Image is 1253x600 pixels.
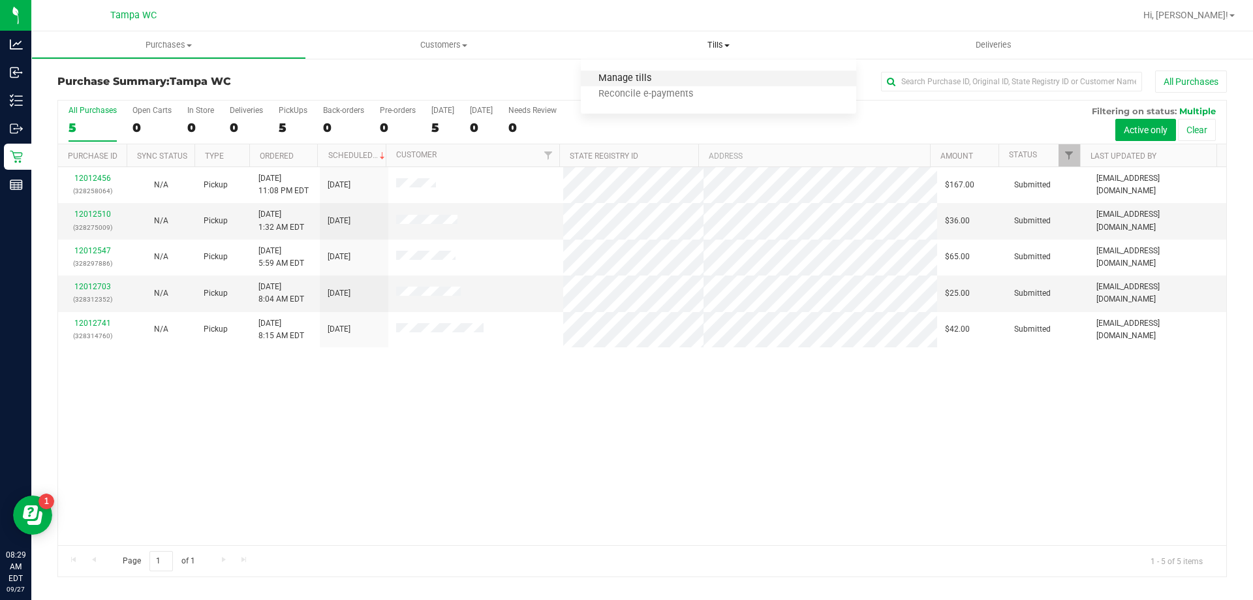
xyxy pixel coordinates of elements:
a: Scheduled [328,151,388,160]
p: (328314760) [66,330,119,342]
span: $36.00 [945,215,970,227]
div: Open Carts [132,106,172,115]
span: [EMAIL_ADDRESS][DOMAIN_NAME] [1096,245,1218,270]
span: [DATE] [328,251,350,263]
a: Type [205,151,224,161]
span: Pickup [204,179,228,191]
div: [DATE] [431,106,454,115]
a: 12012510 [74,210,111,219]
div: 0 [187,120,214,135]
button: Clear [1178,119,1216,141]
span: Purchases [32,39,305,51]
button: N/A [154,287,168,300]
button: Active only [1115,119,1176,141]
span: Tampa WC [170,75,231,87]
span: [DATE] [328,179,350,191]
div: In Store [187,106,214,115]
p: (328258064) [66,185,119,197]
span: Submitted [1014,251,1051,263]
span: Not Applicable [154,180,168,189]
span: [DATE] 1:32 AM EDT [258,208,304,233]
a: State Registry ID [570,151,638,161]
iframe: Resource center unread badge [39,494,54,509]
button: All Purchases [1155,71,1227,93]
div: All Purchases [69,106,117,115]
span: $42.00 [945,323,970,336]
a: Customers [306,31,581,59]
div: 5 [279,120,307,135]
div: 5 [69,120,117,135]
span: Customers [307,39,580,51]
div: PickUps [279,106,307,115]
div: [DATE] [470,106,493,115]
a: 12012547 [74,246,111,255]
span: [DATE] [328,323,350,336]
th: Address [698,144,930,167]
span: Deliveries [958,39,1029,51]
a: Status [1009,150,1037,159]
span: Submitted [1014,323,1051,336]
inline-svg: Inventory [10,94,23,107]
a: Amount [940,151,973,161]
span: Filtering on status: [1092,106,1177,116]
a: Filter [538,144,559,166]
input: 1 [149,551,173,571]
span: Submitted [1014,179,1051,191]
span: [DATE] [328,215,350,227]
p: (328297886) [66,257,119,270]
a: 12012741 [74,319,111,328]
span: [DATE] 8:04 AM EDT [258,281,304,306]
iframe: Resource center [13,496,52,535]
p: 09/27 [6,584,25,594]
inline-svg: Retail [10,150,23,163]
span: [EMAIL_ADDRESS][DOMAIN_NAME] [1096,281,1218,306]
div: 0 [132,120,172,135]
span: $167.00 [945,179,974,191]
div: Needs Review [508,106,557,115]
p: (328275009) [66,221,119,234]
span: [DATE] 11:08 PM EDT [258,172,309,197]
span: Not Applicable [154,252,168,261]
a: 12012703 [74,282,111,291]
button: N/A [154,215,168,227]
span: Not Applicable [154,289,168,298]
inline-svg: Outbound [10,122,23,135]
span: Pickup [204,323,228,336]
span: [EMAIL_ADDRESS][DOMAIN_NAME] [1096,172,1218,197]
span: Tampa WC [110,10,157,21]
h3: Purchase Summary: [57,76,447,87]
span: Reconcile e-payments [581,89,711,100]
a: Deliveries [856,31,1131,59]
span: $65.00 [945,251,970,263]
span: Manage tills [581,73,669,84]
span: Not Applicable [154,216,168,225]
a: Filter [1059,144,1080,166]
inline-svg: Inbound [10,66,23,79]
span: Pickup [204,251,228,263]
span: Submitted [1014,215,1051,227]
span: $25.00 [945,287,970,300]
button: N/A [154,251,168,263]
div: 0 [508,120,557,135]
inline-svg: Analytics [10,38,23,51]
div: 0 [230,120,263,135]
p: (328312352) [66,293,119,306]
p: 08:29 AM EDT [6,549,25,584]
div: 0 [323,120,364,135]
span: [DATE] [328,287,350,300]
div: 0 [470,120,493,135]
span: Tills [581,39,856,51]
span: Hi, [PERSON_NAME]! [1143,10,1228,20]
span: Pickup [204,287,228,300]
div: 5 [431,120,454,135]
div: Pre-orders [380,106,416,115]
button: N/A [154,179,168,191]
span: Pickup [204,215,228,227]
a: Customer [396,150,437,159]
a: Last Updated By [1091,151,1156,161]
span: Page of 1 [112,551,206,571]
a: Purchases [31,31,306,59]
a: Sync Status [137,151,187,161]
span: 1 - 5 of 5 items [1140,551,1213,571]
div: Deliveries [230,106,263,115]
